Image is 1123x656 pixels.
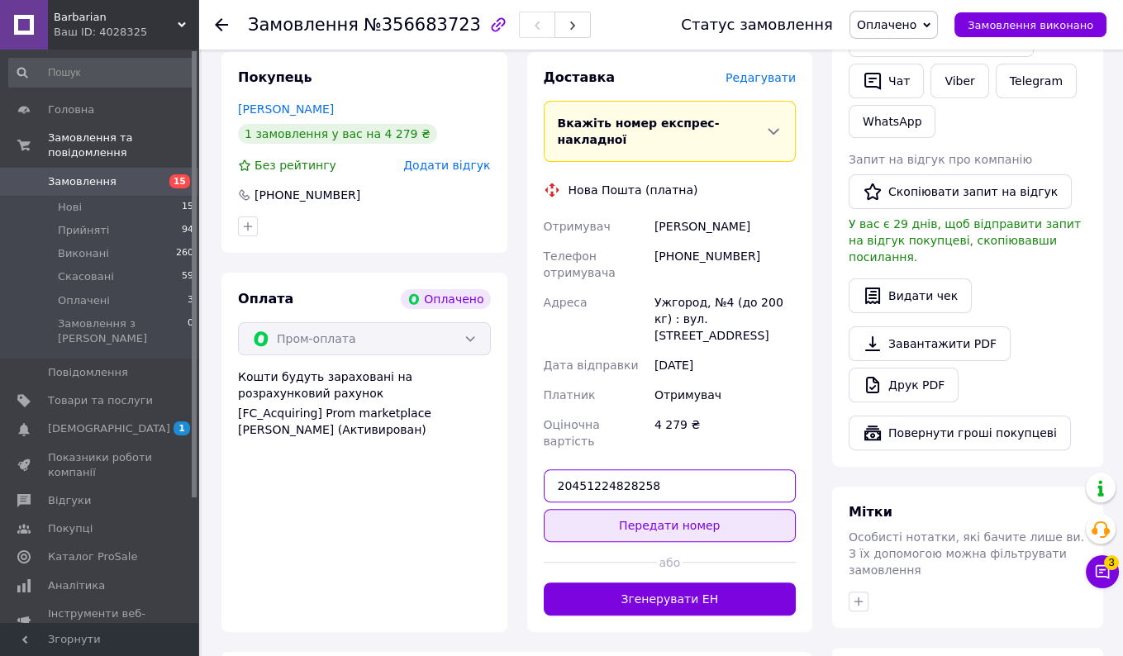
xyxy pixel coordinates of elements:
[544,469,797,502] input: Номер експрес-накладної
[544,582,797,616] button: Згенерувати ЕН
[238,368,491,438] div: Кошти будуть зараховані на розрахунковий рахунок
[849,530,1084,577] span: Особисті нотатки, які бачите лише ви. З їх допомогою можна фільтрувати замовлення
[54,10,178,25] span: Barbarian
[58,293,110,308] span: Оплачені
[849,153,1032,166] span: Запит на відгук про компанію
[48,102,94,117] span: Головна
[215,17,228,33] div: Повернутися назад
[58,316,188,346] span: Замовлення з [PERSON_NAME]
[651,350,799,380] div: [DATE]
[651,410,799,456] div: 4 279 ₴
[238,124,437,144] div: 1 замовлення у вас на 4 279 ₴
[657,554,683,571] span: або
[544,220,611,233] span: Отримувач
[238,102,334,116] a: [PERSON_NAME]
[968,19,1093,31] span: Замовлення виконано
[849,416,1071,450] button: Повернути гроші покупцеві
[48,549,137,564] span: Каталог ProSale
[255,159,336,172] span: Без рейтингу
[857,18,916,31] span: Оплачено
[849,368,959,402] a: Друк PDF
[182,269,193,284] span: 59
[188,293,193,308] span: 3
[48,131,198,160] span: Замовлення та повідомлення
[564,182,702,198] div: Нова Пошта (платна)
[238,69,312,85] span: Покупець
[1104,555,1119,570] span: 3
[182,200,193,215] span: 15
[58,200,82,215] span: Нові
[544,509,797,542] button: Передати номер
[48,606,153,636] span: Інструменти веб-майстра та SEO
[364,15,481,35] span: №356683723
[401,289,490,309] div: Оплачено
[544,250,616,279] span: Телефон отримувача
[48,521,93,536] span: Покупці
[48,393,153,408] span: Товари та послуги
[544,359,639,372] span: Дата відправки
[849,326,1011,361] a: Завантажити PDF
[558,116,720,146] span: Вкажіть номер експрес-накладної
[726,71,796,84] span: Редагувати
[48,174,117,189] span: Замовлення
[48,578,105,593] span: Аналітика
[651,288,799,350] div: Ужгород, №4 (до 200 кг) : вул. [STREET_ADDRESS]
[58,246,109,261] span: Виконані
[253,187,362,203] div: [PHONE_NUMBER]
[238,291,293,307] span: Оплата
[403,159,490,172] span: Додати відгук
[48,493,91,508] span: Відгуки
[54,25,198,40] div: Ваш ID: 4028325
[48,450,153,480] span: Показники роботи компанії
[849,504,892,520] span: Мітки
[544,69,616,85] span: Доставка
[954,12,1106,37] button: Замовлення виконано
[930,64,988,98] a: Viber
[48,365,128,380] span: Повідомлення
[238,405,491,438] div: [FC_Acquiring] Prom marketplace [PERSON_NAME] (Активирован)
[48,421,170,436] span: [DEMOGRAPHIC_DATA]
[544,296,588,309] span: Адреса
[544,418,600,448] span: Оціночна вартість
[248,15,359,35] span: Замовлення
[849,278,972,313] button: Видати чек
[651,212,799,241] div: [PERSON_NAME]
[58,223,109,238] span: Прийняті
[1086,555,1119,588] button: Чат з покупцем3
[182,223,193,238] span: 94
[58,269,114,284] span: Скасовані
[174,421,190,435] span: 1
[169,174,190,188] span: 15
[849,174,1072,209] button: Скопіювати запит на відгук
[651,380,799,410] div: Отримувач
[681,17,833,33] div: Статус замовлення
[849,217,1081,264] span: У вас є 29 днів, щоб відправити запит на відгук покупцеві, скопіювавши посилання.
[849,105,935,138] a: WhatsApp
[849,64,924,98] button: Чат
[8,58,195,88] input: Пошук
[176,246,193,261] span: 260
[651,241,799,288] div: [PHONE_NUMBER]
[544,388,596,402] span: Платник
[996,64,1077,98] a: Telegram
[188,316,193,346] span: 0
